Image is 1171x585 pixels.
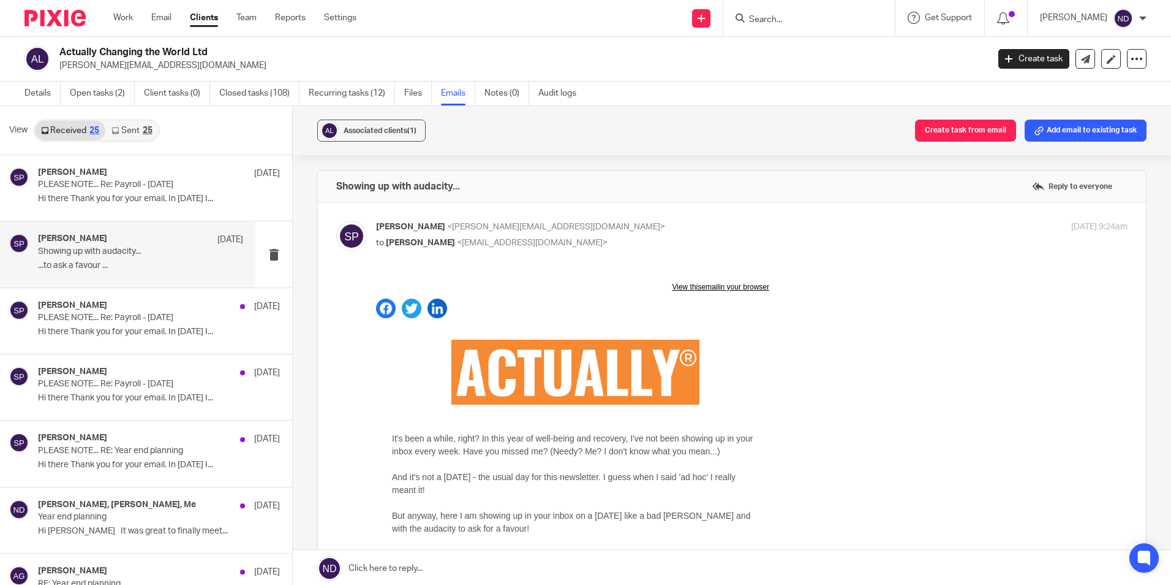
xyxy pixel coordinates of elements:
img: svg%3E [320,121,339,140]
p: Showing up with audacity... [38,247,202,257]
p: Year end planning [38,512,232,522]
span: email [325,7,343,15]
a: Closed tasks (108) [219,82,299,105]
a: Received25 [35,121,105,140]
span: in your browser [343,7,393,15]
span: DO YOU HAVE A MINUTE? [19,356,149,367]
label: Reply to everyone [1029,177,1115,196]
img: svg%3E [336,221,367,251]
span: You know the drill…take a break, make yourself a cuppa, grab a healthy snack (or some cake!)...Cu... [16,273,350,296]
p: Hi there Thank you for your email. In [DATE] I... [38,460,280,470]
p: [DATE] [254,300,280,313]
span: I know it's been a while but I am grappling with a decision and I could really do with your help. [19,384,374,394]
a: Recurring tasks (12) [309,82,395,105]
p: [PERSON_NAME] [1040,12,1107,24]
a: Sent25 [105,121,158,140]
a: View thisemailin your browser [296,7,393,15]
p: Hi there Thank you for your email. In [DATE] I... [38,393,280,403]
h4: [PERSON_NAME] [38,234,107,244]
h2: Actually Changing the World Ltd [59,46,796,59]
img: svg%3E [9,367,29,386]
img: svg%3E [9,167,29,187]
a: Files [404,82,432,105]
a: Email [151,12,171,24]
a: Details [24,82,61,105]
p: PLEASE NOTE... Re: Payroll - [DATE] [38,180,232,190]
p: Hi [PERSON_NAME] It was great to finally meet... [38,526,280,537]
a: Clients [190,12,218,24]
span: ACTUALLY INSIGHTS [118,321,281,340]
h4: [PERSON_NAME] [38,300,107,311]
p: [DATE] [254,167,280,180]
h4: [PERSON_NAME] [38,566,107,576]
p: [DATE] [217,234,243,246]
img: Linkedin [51,23,71,42]
span: Get Support [925,13,972,22]
h4: [PERSON_NAME] [38,433,107,443]
span: [PERSON_NAME] [376,223,445,231]
p: .‌.‌.‌to ask a favour ... [38,261,243,271]
a: Audit logs [538,82,585,105]
input: Search [748,15,858,26]
span: View this [296,7,325,15]
img: svg%3E [9,500,29,519]
p: PLEASE NOTE... Re: Payroll - [DATE] [38,313,232,323]
img: Actually Website [75,64,323,129]
div: 25 [89,126,99,135]
button: Associated clients(1) [317,120,426,142]
a: Settings [324,12,356,24]
img: svg%3E [1113,9,1133,28]
a: Create task [998,49,1069,69]
img: Pixie [24,10,86,26]
div: 25 [143,126,152,135]
img: svg%3E [24,46,50,72]
span: As you may know, I am not working this year. Actually is in a 'fallow' year as I have needed to t... [19,410,371,458]
p: Hi there Thank you for your email. In [DATE] I... [38,194,280,204]
p: [DATE] [254,566,280,578]
span: <[PERSON_NAME][EMAIL_ADDRESS][DOMAIN_NAME]> [447,223,665,231]
a: Team [236,12,257,24]
a: Emails [441,82,475,105]
p: [DATE] [254,367,280,379]
a: Client tasks (0) [144,82,210,105]
button: Create task from email [915,120,1016,142]
span: View [9,124,28,137]
h4: [PERSON_NAME], [PERSON_NAME], Me [38,500,196,510]
span: It's been a while, right? In this year of well-being and recovery, I've not been showing up in yo... [16,158,377,258]
span: The decision I need to make is which book to write and that's where I need your help. I'm going t... [19,500,372,548]
span: Associated clients [344,127,416,134]
img: Twitter [26,23,45,42]
p: [DATE] 9:24am [1071,221,1128,234]
img: svg%3E [9,300,29,320]
span: (1) [407,127,416,134]
h4: [PERSON_NAME] [38,367,107,377]
p: PLEASE NOTE... RE: Year end planning [38,446,232,456]
p: [DATE] [254,433,280,445]
span: <[EMAIL_ADDRESS][DOMAIN_NAME]> [457,239,608,247]
span: to [376,239,384,247]
span: [PERSON_NAME] [386,239,455,247]
p: [PERSON_NAME][EMAIL_ADDRESS][DOMAIN_NAME] [59,59,980,72]
img: svg%3E [9,433,29,453]
a: Work [113,12,133,24]
a: Reports [275,12,306,24]
p: PLEASE NOTE... Re: Payroll - [DATE] [38,379,232,389]
button: Add email to existing task [1025,120,1147,142]
span: And if you have time to let me know what has led to your choice, that would also be ace. [19,551,353,561]
p: Hi there Thank you for your email. In [DATE] I... [38,327,280,337]
p: [DATE] [254,500,280,512]
strong: SO I AM WRITING A BOOK! [19,474,130,484]
a: Open tasks (2) [70,82,135,105]
a: Notes (0) [484,82,529,105]
h4: Showing up with audacity... [336,180,460,193]
h4: [PERSON_NAME] [38,167,107,178]
img: svg%3E [9,234,29,253]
